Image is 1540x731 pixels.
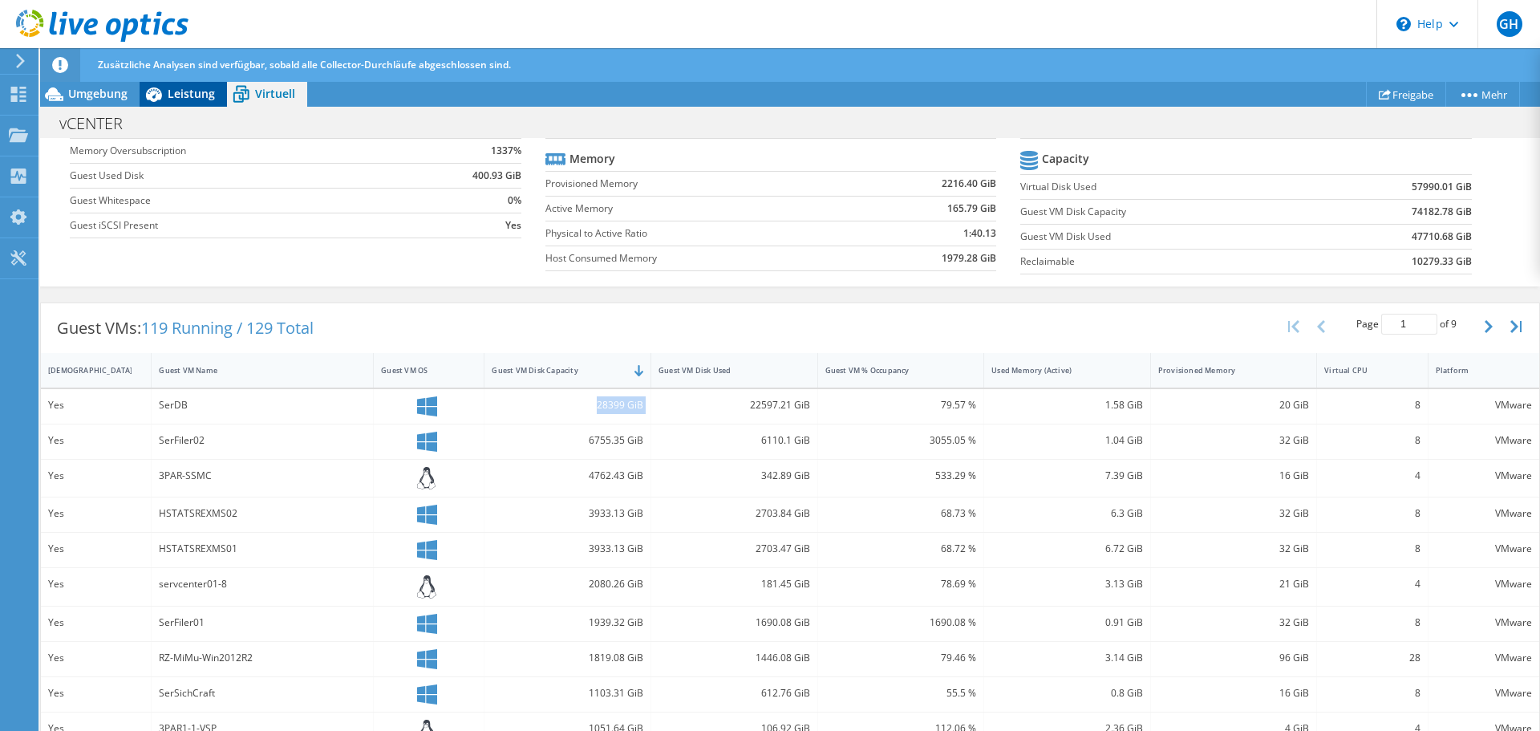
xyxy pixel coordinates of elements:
div: Yes [48,432,144,449]
span: 9 [1451,317,1457,331]
label: Guest Used Disk [70,168,413,184]
div: 22597.21 GiB [659,396,810,414]
div: 20 GiB [1158,396,1310,414]
div: 96 GiB [1158,649,1310,667]
div: 79.46 % [825,649,977,667]
div: 6.72 GiB [991,540,1143,558]
div: HSTATSREXMS01 [159,540,366,558]
div: Yes [48,614,144,632]
div: 6755.35 GiB [492,432,643,449]
div: Yes [48,649,144,667]
div: Yes [48,575,144,593]
div: 6110.1 GiB [659,432,810,449]
div: 55.5 % [825,684,977,702]
svg: \n [1396,17,1411,31]
label: Host Consumed Memory [545,250,855,266]
div: 4 [1324,467,1420,485]
input: jump to page [1381,314,1437,335]
div: 28 [1324,649,1420,667]
div: 16 GiB [1158,684,1310,702]
div: Guest VM OS [381,365,457,376]
div: VMware [1436,505,1532,522]
h1: vCENTER [52,115,148,132]
div: VMware [1436,649,1532,667]
div: 16 GiB [1158,467,1310,485]
label: Reclaimable [1020,254,1315,270]
div: VMware [1436,432,1532,449]
b: 1337% [491,143,521,159]
div: 8 [1324,614,1420,632]
div: Yes [48,467,144,485]
b: Yes [505,217,521,234]
span: 119 Running / 129 Total [141,317,314,339]
div: 8 [1324,540,1420,558]
div: Virtual CPU [1324,365,1400,376]
label: Memory Oversubscription [70,143,413,159]
b: 0% [508,193,521,209]
label: Guest VM Disk Capacity [1020,204,1315,220]
div: Guest VM Name [159,365,346,376]
div: 1690.08 GiB [659,614,810,632]
div: 181.45 GiB [659,575,810,593]
div: Yes [48,505,144,522]
div: 32 GiB [1158,432,1310,449]
div: VMware [1436,396,1532,414]
div: 32 GiB [1158,540,1310,558]
div: 1103.31 GiB [492,684,643,702]
div: 68.73 % [825,505,977,522]
div: 6.3 GiB [991,505,1143,522]
b: 47710.68 GiB [1412,229,1472,245]
div: 3.14 GiB [991,649,1143,667]
div: 32 GiB [1158,614,1310,632]
div: Provisioned Memory [1158,365,1291,376]
a: Mehr [1445,82,1520,107]
b: 165.79 GiB [947,201,996,217]
span: Umgebung [68,86,128,101]
div: Yes [48,396,144,414]
div: 2703.47 GiB [659,540,810,558]
div: 533.29 % [825,467,977,485]
div: SerSichCraft [159,684,366,702]
div: VMware [1436,684,1532,702]
div: RZ-MiMu-Win2012R2 [159,649,366,667]
div: VMware [1436,575,1532,593]
a: Freigabe [1366,82,1446,107]
div: 8 [1324,432,1420,449]
div: Yes [48,684,144,702]
span: Page of [1356,314,1457,335]
label: Guest Whitespace [70,193,413,209]
b: 400.93 GiB [472,168,521,184]
div: 3933.13 GiB [492,505,643,522]
label: Virtual Disk Used [1020,179,1315,195]
div: 3055.05 % [825,432,977,449]
div: Used Memory (Active) [991,365,1124,376]
div: HSTATSREXMS02 [159,505,366,522]
div: 1690.08 % [825,614,977,632]
div: 4 [1324,575,1420,593]
div: 1939.32 GiB [492,614,643,632]
div: 4762.43 GiB [492,467,643,485]
div: 3PAR-SSMC [159,467,366,485]
div: 3933.13 GiB [492,540,643,558]
div: 28399 GiB [492,396,643,414]
div: 79.57 % [825,396,977,414]
label: Active Memory [545,201,855,217]
div: 612.76 GiB [659,684,810,702]
div: VMware [1436,467,1532,485]
div: 21 GiB [1158,575,1310,593]
label: Physical to Active Ratio [545,225,855,242]
div: 1446.08 GiB [659,649,810,667]
label: Guest VM Disk Used [1020,229,1315,245]
b: 2216.40 GiB [942,176,996,192]
div: SerFiler01 [159,614,366,632]
b: Capacity [1042,151,1089,167]
div: 0.91 GiB [991,614,1143,632]
div: 68.72 % [825,540,977,558]
div: 3.13 GiB [991,575,1143,593]
div: Yes [48,540,144,558]
div: 8 [1324,396,1420,414]
span: Zusätzliche Analysen sind verfügbar, sobald alle Collector-Durchläufe abgeschlossen sind. [98,58,511,71]
span: Virtuell [255,86,295,101]
div: SerDB [159,396,366,414]
div: 1.58 GiB [991,396,1143,414]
